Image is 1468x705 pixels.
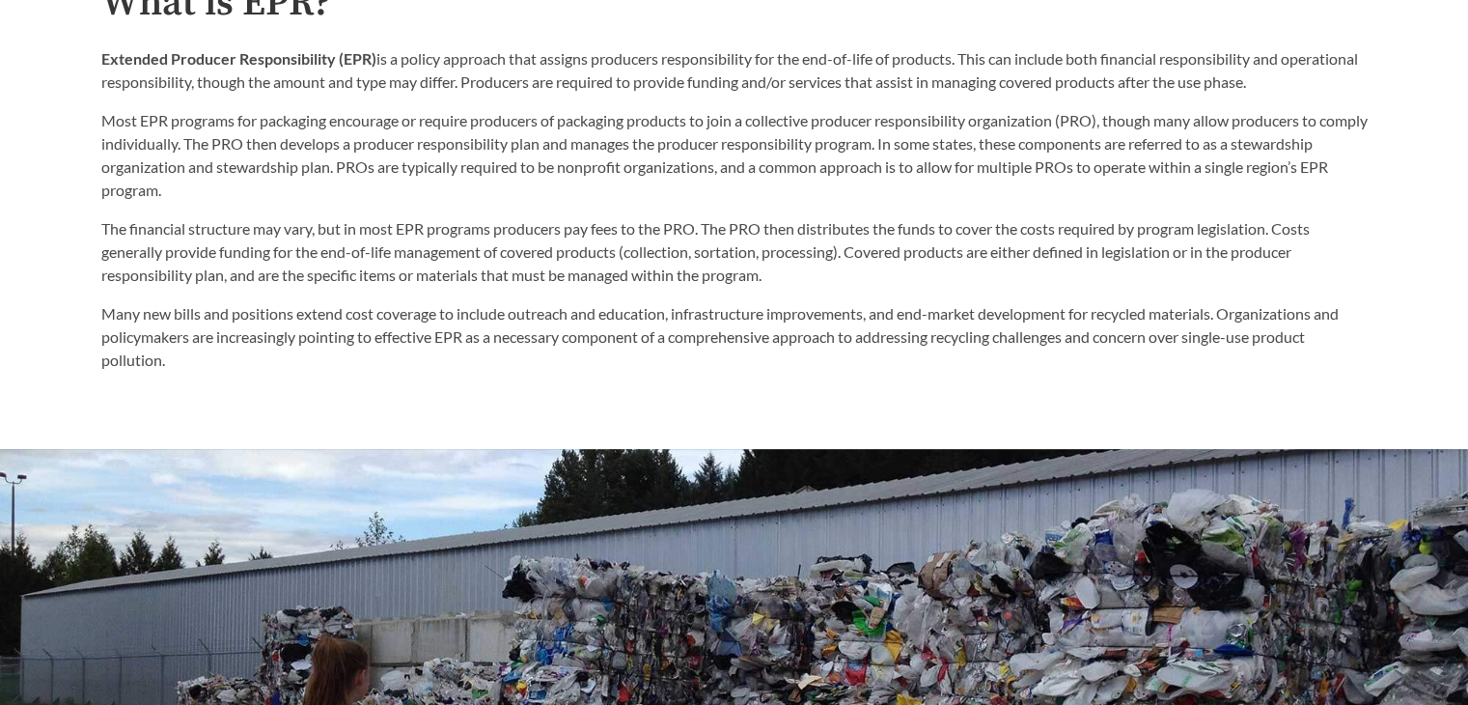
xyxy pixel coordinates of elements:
[101,47,1368,94] p: is a policy approach that assigns producers responsibility for the end-of-life of products. This ...
[101,49,376,68] strong: Extended Producer Responsibility (EPR)
[101,217,1368,287] p: The financial structure may vary, but in most EPR programs producers pay fees to the PRO. The PRO...
[101,302,1368,372] p: Many new bills and positions extend cost coverage to include outreach and education, infrastructu...
[101,109,1368,202] p: Most EPR programs for packaging encourage or require producers of packaging products to join a co...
